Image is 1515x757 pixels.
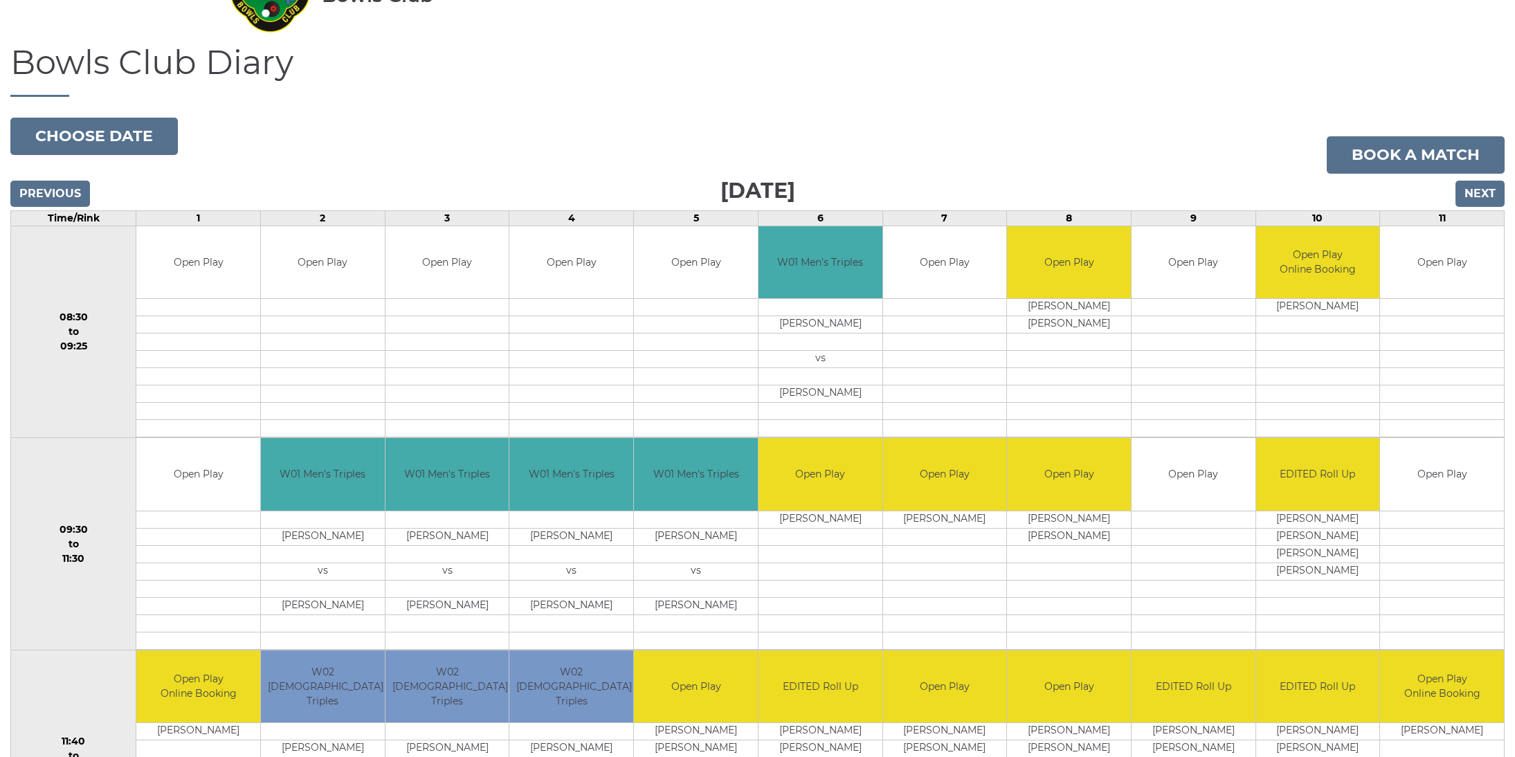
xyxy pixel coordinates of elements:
td: Open Play Online Booking [1380,650,1504,723]
td: [PERSON_NAME] [634,723,758,740]
td: 5 [634,210,759,226]
td: [PERSON_NAME] [385,528,509,545]
td: Open Play [509,226,633,299]
td: [PERSON_NAME] [1007,511,1131,528]
td: [PERSON_NAME] [1256,528,1380,545]
td: EDITED Roll Up [1256,438,1380,511]
td: [PERSON_NAME] [1256,299,1380,316]
td: 1 [136,210,261,226]
td: [PERSON_NAME] [1256,563,1380,580]
td: EDITED Roll Up [1132,650,1255,723]
td: 3 [385,210,509,226]
td: W01 Men's Triples [509,438,633,511]
td: [PERSON_NAME] [634,597,758,614]
td: [PERSON_NAME] [1132,723,1255,740]
td: W02 [DEMOGRAPHIC_DATA] Triples [261,650,385,723]
td: Open Play [261,226,385,299]
td: [PERSON_NAME] [1380,723,1504,740]
input: Next [1455,181,1505,207]
td: [PERSON_NAME] [1007,723,1131,740]
td: EDITED Roll Up [759,650,882,723]
td: [PERSON_NAME] [1256,545,1380,563]
button: Choose date [10,118,178,155]
td: Open Play [136,438,260,511]
td: [PERSON_NAME] [1256,723,1380,740]
td: 10 [1255,210,1380,226]
td: [PERSON_NAME] [509,528,633,545]
td: Open Play [136,226,260,299]
td: W02 [DEMOGRAPHIC_DATA] Triples [385,650,509,723]
td: [PERSON_NAME] [1007,528,1131,545]
td: W01 Men's Triples [385,438,509,511]
td: vs [634,563,758,580]
td: 7 [882,210,1007,226]
td: W01 Men's Triples [759,226,882,299]
td: [PERSON_NAME] [883,511,1007,528]
td: Open Play [385,226,509,299]
td: vs [385,563,509,580]
td: EDITED Roll Up [1256,650,1380,723]
td: [PERSON_NAME] [759,316,882,334]
td: vs [261,563,385,580]
td: Open Play [1007,650,1131,723]
td: 2 [261,210,385,226]
td: vs [759,351,882,368]
td: 4 [509,210,634,226]
td: Open Play [1132,438,1255,511]
td: Open Play Online Booking [136,650,260,723]
td: [PERSON_NAME] [634,528,758,545]
td: Open Play [1380,226,1504,299]
td: [PERSON_NAME] [509,597,633,614]
td: Open Play [1380,438,1504,511]
td: Open Play [883,650,1007,723]
td: [PERSON_NAME] [385,597,509,614]
td: Open Play [1132,226,1255,299]
td: W02 [DEMOGRAPHIC_DATA] Triples [509,650,633,723]
td: [PERSON_NAME] [759,385,882,403]
td: Time/Rink [11,210,136,226]
td: 9 [1131,210,1255,226]
td: W01 Men's Triples [634,438,758,511]
td: [PERSON_NAME] [136,723,260,740]
td: [PERSON_NAME] [1256,511,1380,528]
td: [PERSON_NAME] [759,723,882,740]
td: W01 Men's Triples [261,438,385,511]
td: Open Play [759,438,882,511]
a: Book a match [1327,136,1505,174]
td: [PERSON_NAME] [1007,316,1131,334]
td: vs [509,563,633,580]
td: [PERSON_NAME] [261,528,385,545]
td: Open Play [634,650,758,723]
td: Open Play [634,226,758,299]
td: [PERSON_NAME] [759,511,882,528]
td: 8 [1007,210,1132,226]
h1: Bowls Club Diary [10,44,1505,97]
td: [PERSON_NAME] [261,597,385,614]
td: Open Play [883,438,1007,511]
td: [PERSON_NAME] [1007,299,1131,316]
td: Open Play [1007,226,1131,299]
td: [PERSON_NAME] [883,723,1007,740]
input: Previous [10,181,90,207]
td: 08:30 to 09:25 [11,226,136,438]
td: Open Play [883,226,1007,299]
td: Open Play Online Booking [1256,226,1380,299]
td: Open Play [1007,438,1131,511]
td: 09:30 to 11:30 [11,438,136,650]
td: 6 [758,210,882,226]
td: 11 [1380,210,1505,226]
